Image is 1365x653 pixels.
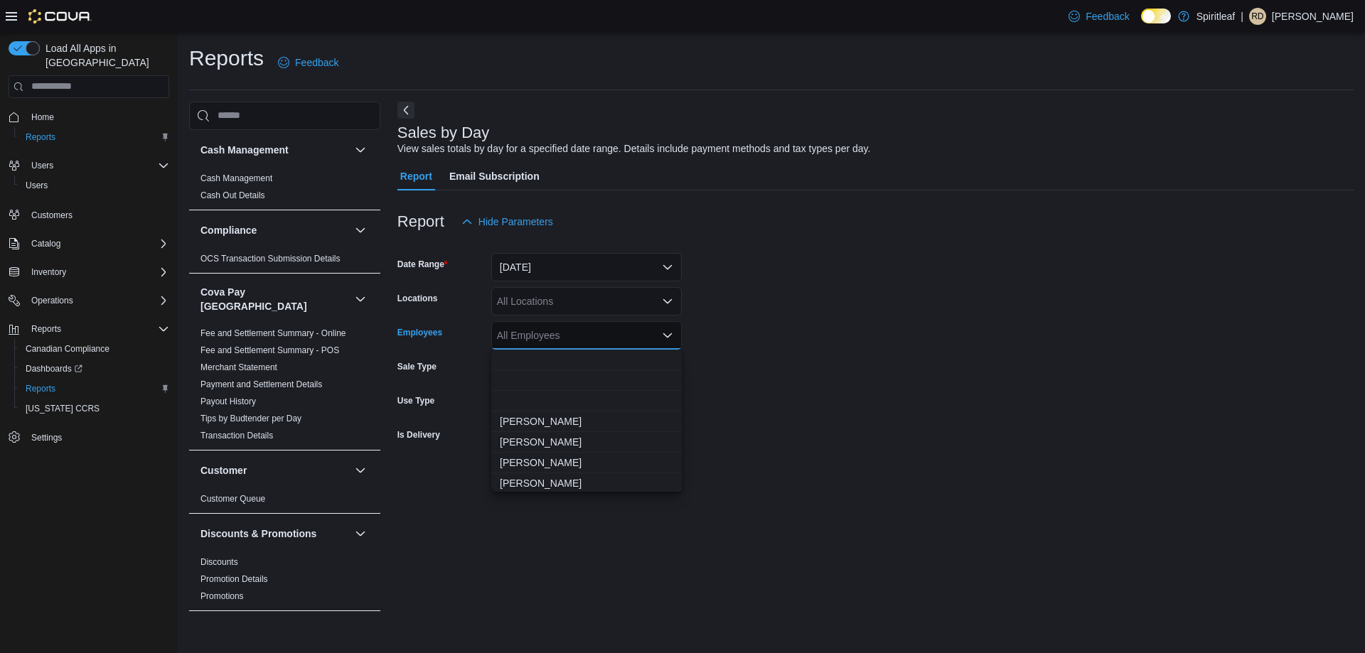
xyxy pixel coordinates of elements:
[1086,9,1129,23] span: Feedback
[500,455,673,470] span: [PERSON_NAME]
[20,400,169,417] span: Washington CCRS
[26,108,169,126] span: Home
[26,403,100,414] span: [US_STATE] CCRS
[26,205,169,223] span: Customers
[14,399,175,419] button: [US_STATE] CCRS
[352,525,369,542] button: Discounts & Promotions
[26,363,82,374] span: Dashboards
[449,162,540,190] span: Email Subscription
[397,293,438,304] label: Locations
[397,361,437,372] label: Sale Type
[20,340,169,357] span: Canadian Compliance
[397,259,448,270] label: Date Range
[662,330,673,341] button: Close list of options
[272,48,344,77] a: Feedback
[31,112,54,123] span: Home
[31,266,66,278] span: Inventory
[26,320,67,338] button: Reports
[478,215,553,229] span: Hide Parameters
[1272,8,1354,25] p: [PERSON_NAME]
[400,162,432,190] span: Report
[397,141,871,156] div: View sales totals by day for a specified date range. Details include payment methods and tax type...
[1197,8,1235,25] p: Spiritleaf
[397,429,440,441] label: Is Delivery
[491,411,682,432] button: Aaliyah J
[1141,9,1171,23] input: Dark Mode
[31,295,73,306] span: Operations
[3,319,175,339] button: Reports
[200,173,272,184] span: Cash Management
[189,44,264,72] h1: Reports
[500,435,673,449] span: [PERSON_NAME]
[31,432,62,443] span: Settings
[200,379,322,390] span: Payment and Settlement Details
[40,41,169,70] span: Load All Apps in [GEOGRAPHIC_DATA]
[20,400,105,417] a: [US_STATE] CCRS
[26,157,169,174] span: Users
[31,210,73,221] span: Customers
[14,127,175,147] button: Reports
[200,431,273,441] a: Transaction Details
[456,207,559,236] button: Hide Parameters
[200,430,273,441] span: Transaction Details
[20,177,169,194] span: Users
[3,107,175,127] button: Home
[20,177,53,194] a: Users
[200,253,341,264] span: OCS Transaction Submission Details
[200,414,301,423] a: Tips by Budtender per Day
[200,362,277,372] a: Merchant Statement
[26,264,72,281] button: Inventory
[397,213,444,230] h3: Report
[1241,8,1243,25] p: |
[200,143,289,157] h3: Cash Management
[1249,8,1266,25] div: Ravi D
[200,254,341,264] a: OCS Transaction Submission Details
[3,427,175,448] button: Settings
[1251,8,1263,25] span: RD
[26,292,79,309] button: Operations
[200,556,238,568] span: Discounts
[200,379,322,389] a: Payment and Settlement Details
[26,180,48,191] span: Users
[200,557,238,567] a: Discounts
[397,102,414,119] button: Next
[26,343,109,355] span: Canadian Compliance
[500,476,673,490] span: [PERSON_NAME]
[20,380,169,397] span: Reports
[26,320,169,338] span: Reports
[3,262,175,282] button: Inventory
[20,360,88,377] a: Dashboards
[20,129,61,146] a: Reports
[189,250,380,273] div: Compliance
[200,396,256,407] span: Payout History
[200,190,265,201] span: Cash Out Details
[352,222,369,239] button: Compliance
[491,253,682,281] button: [DATE]
[200,328,346,339] span: Fee and Settlement Summary - Online
[352,141,369,158] button: Cash Management
[200,413,301,424] span: Tips by Budtender per Day
[200,223,349,237] button: Compliance
[200,396,256,406] a: Payout History
[26,264,169,281] span: Inventory
[662,296,673,307] button: Open list of options
[200,190,265,200] a: Cash Out Details
[200,494,265,504] a: Customer Queue
[26,428,169,446] span: Settings
[1141,23,1142,24] span: Dark Mode
[200,463,247,477] h3: Customer
[189,554,380,610] div: Discounts & Promotions
[20,340,115,357] a: Canadian Compliance
[295,55,338,70] span: Feedback
[200,362,277,373] span: Merchant Statement
[491,453,682,473] button: Aaron L
[3,234,175,254] button: Catalog
[26,292,169,309] span: Operations
[397,124,490,141] h3: Sales by Day
[20,129,169,146] span: Reports
[491,473,682,494] button: Aaron S
[28,9,92,23] img: Cova
[3,291,175,311] button: Operations
[200,493,265,504] span: Customer Queue
[200,463,349,477] button: Customer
